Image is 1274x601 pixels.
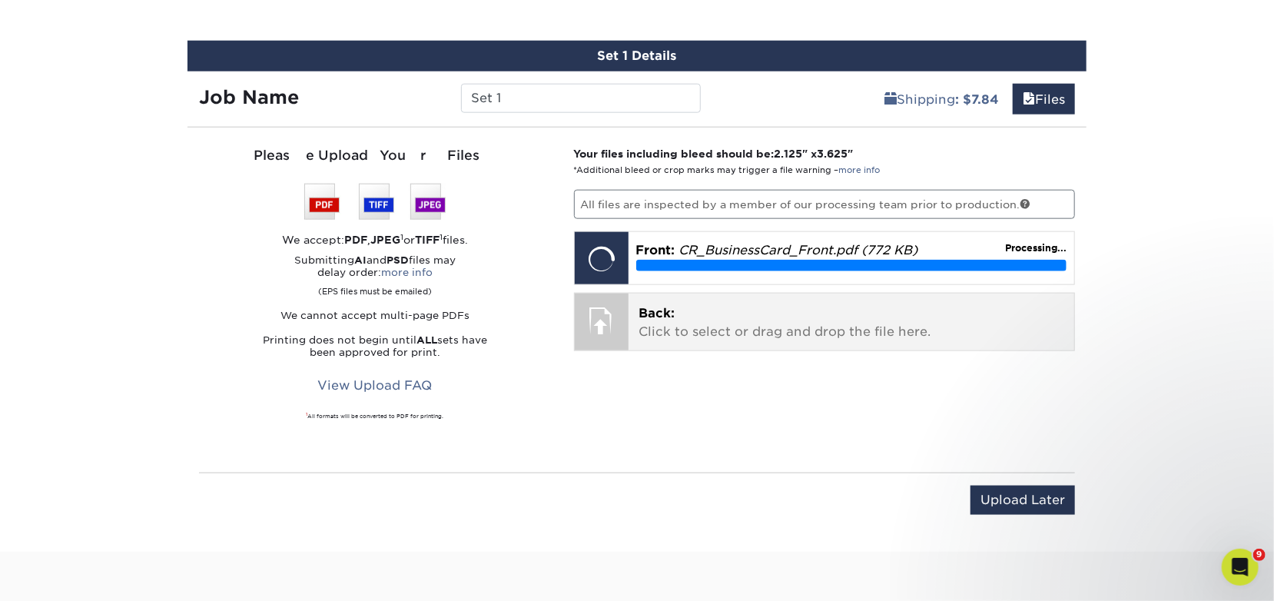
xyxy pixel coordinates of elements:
[1253,549,1266,561] span: 9
[199,310,551,322] p: We cannot accept multi-page PDFs
[440,232,443,241] sup: 1
[574,165,881,175] small: *Additional bleed or crop marks may trigger a file warning –
[199,232,551,247] div: We accept: , or files.
[574,148,854,160] strong: Your files including bleed should be: " x "
[307,371,442,400] a: View Upload FAQ
[636,243,675,257] span: Front:
[306,412,307,417] sup: 1
[1013,84,1075,115] a: Files
[387,254,409,266] strong: PSD
[400,232,403,241] sup: 1
[1023,92,1035,107] span: files
[304,184,446,220] img: We accept: PSD, TIFF, or JPEG (JPG)
[354,254,367,266] strong: AI
[199,86,299,108] strong: Job Name
[199,254,551,297] p: Submitting and files may delay order:
[199,334,551,359] p: Printing does not begin until sets have been approved for print.
[381,267,433,278] a: more info
[818,148,848,160] span: 3.625
[775,148,803,160] span: 2.125
[199,413,551,420] div: All formats will be converted to PDF for printing.
[574,190,1076,219] p: All files are inspected by a member of our processing team prior to production.
[639,306,675,320] span: Back:
[187,41,1087,71] div: Set 1 Details
[955,92,999,107] b: : $7.84
[839,165,881,175] a: more info
[370,234,400,246] strong: JPEG
[318,279,432,297] small: (EPS files must be emailed)
[344,234,367,246] strong: PDF
[874,84,1009,115] a: Shipping: $7.84
[199,146,551,166] div: Please Upload Your Files
[679,243,918,257] em: CR_BusinessCard_Front.pdf (772 KB)
[639,304,1064,341] p: Click to select or drag and drop the file here.
[884,92,897,107] span: shipping
[1222,549,1259,586] iframe: Intercom live chat
[461,84,700,113] input: Enter a job name
[415,234,440,246] strong: TIFF
[970,486,1075,515] input: Upload Later
[416,334,437,346] strong: ALL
